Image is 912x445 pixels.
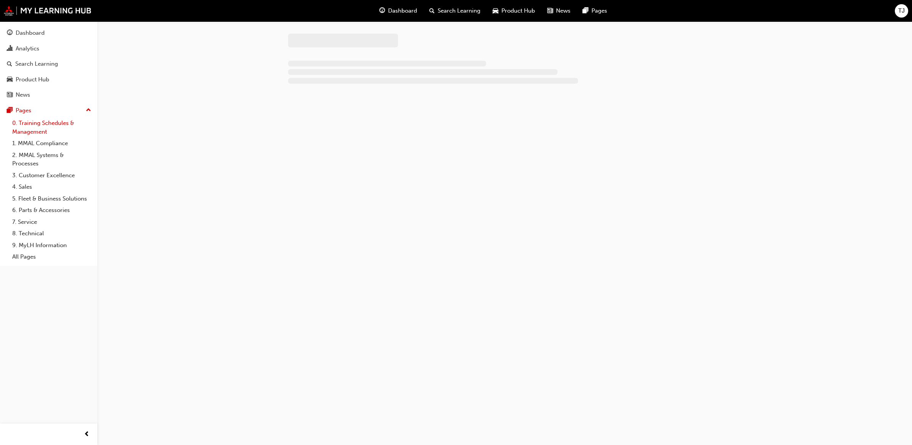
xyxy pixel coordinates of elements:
a: News [3,88,94,102]
span: guage-icon [379,6,385,16]
span: pages-icon [583,6,588,16]
a: 5. Fleet & Business Solutions [9,193,94,205]
span: car-icon [493,6,498,16]
a: pages-iconPages [577,3,613,19]
a: 2. MMAL Systems & Processes [9,149,94,170]
div: Pages [16,106,31,115]
a: 3. Customer Excellence [9,170,94,181]
a: Search Learning [3,57,94,71]
span: news-icon [547,6,553,16]
a: 7. Service [9,216,94,228]
a: 4. Sales [9,181,94,193]
span: search-icon [7,61,12,68]
a: 1. MMAL Compliance [9,138,94,149]
a: Analytics [3,42,94,56]
span: car-icon [7,76,13,83]
span: pages-icon [7,107,13,114]
a: Dashboard [3,26,94,40]
div: News [16,91,30,99]
span: news-icon [7,92,13,99]
button: TJ [895,4,908,18]
a: guage-iconDashboard [373,3,423,19]
span: Dashboard [388,6,417,15]
button: DashboardAnalyticsSearch LearningProduct HubNews [3,24,94,104]
a: All Pages [9,251,94,263]
span: search-icon [429,6,435,16]
a: car-iconProduct Hub [487,3,541,19]
button: Pages [3,104,94,118]
div: Analytics [16,44,39,53]
span: Search Learning [438,6,480,15]
img: mmal [4,6,92,16]
a: search-iconSearch Learning [423,3,487,19]
span: News [556,6,570,15]
span: up-icon [86,105,91,115]
div: Search Learning [15,60,58,68]
div: Product Hub [16,75,49,84]
div: Dashboard [16,29,45,37]
a: news-iconNews [541,3,577,19]
span: TJ [898,6,905,15]
span: Product Hub [501,6,535,15]
a: 0. Training Schedules & Management [9,117,94,138]
a: 8. Technical [9,228,94,239]
a: 6. Parts & Accessories [9,204,94,216]
span: prev-icon [84,430,90,439]
a: 9. MyLH Information [9,239,94,251]
span: guage-icon [7,30,13,37]
a: Product Hub [3,73,94,87]
span: Pages [591,6,607,15]
span: chart-icon [7,45,13,52]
